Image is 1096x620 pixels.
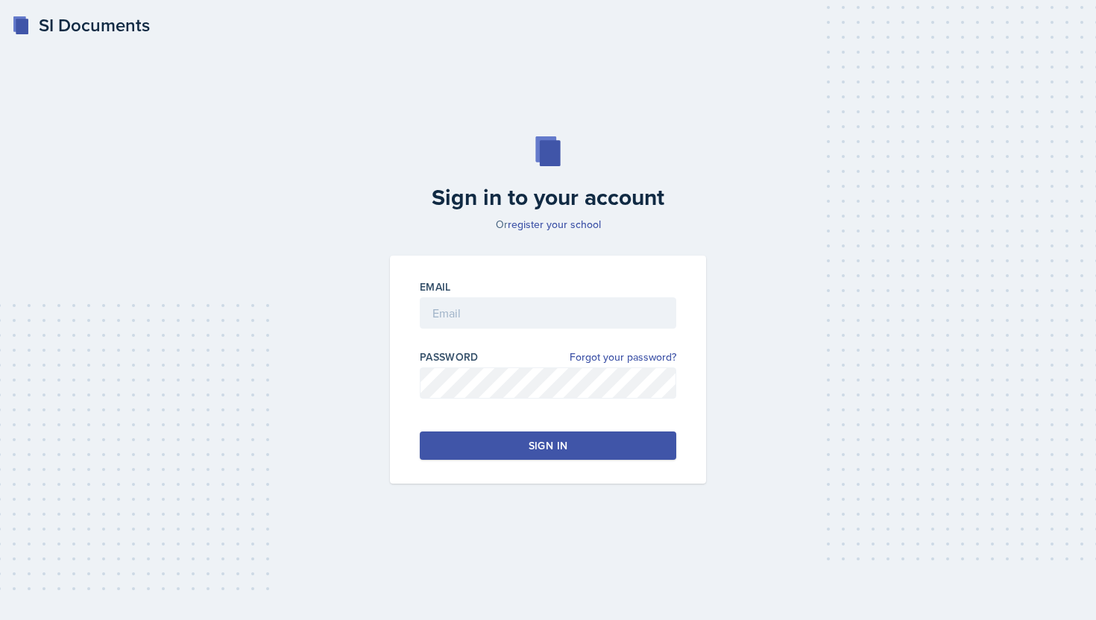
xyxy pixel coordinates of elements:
label: Password [420,349,479,364]
input: Email [420,297,676,329]
a: register your school [508,217,601,232]
a: Forgot your password? [570,349,676,365]
h2: Sign in to your account [381,184,715,211]
label: Email [420,279,451,294]
button: Sign in [420,431,676,460]
div: Sign in [529,438,567,453]
p: Or [381,217,715,232]
a: SI Documents [12,12,150,39]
